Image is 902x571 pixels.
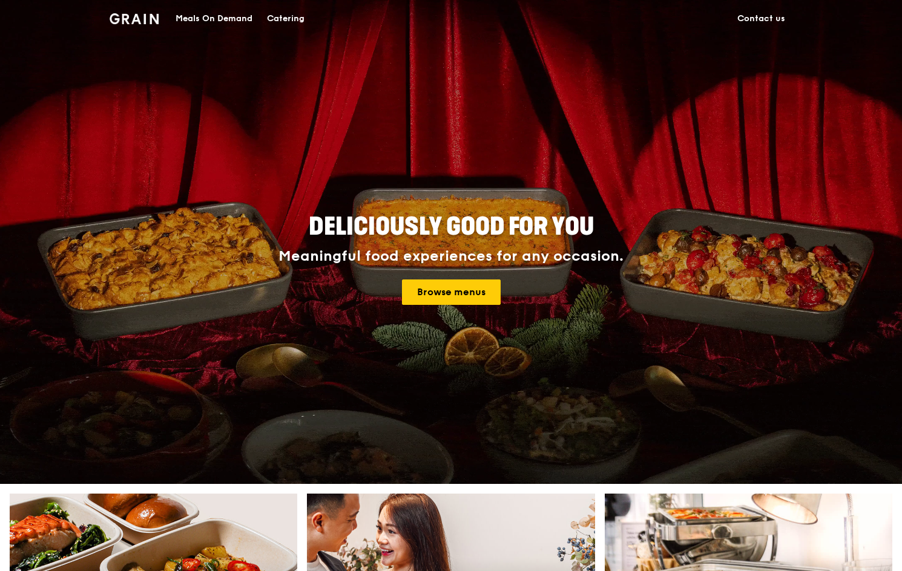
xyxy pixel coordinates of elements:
img: Grain [110,13,159,24]
span: Deliciously good for you [309,212,594,241]
a: Catering [260,1,312,37]
div: Meals On Demand [176,1,252,37]
a: Browse menus [402,279,501,305]
div: Catering [267,1,305,37]
a: Contact us [730,1,792,37]
div: Meaningful food experiences for any occasion. [233,248,669,265]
